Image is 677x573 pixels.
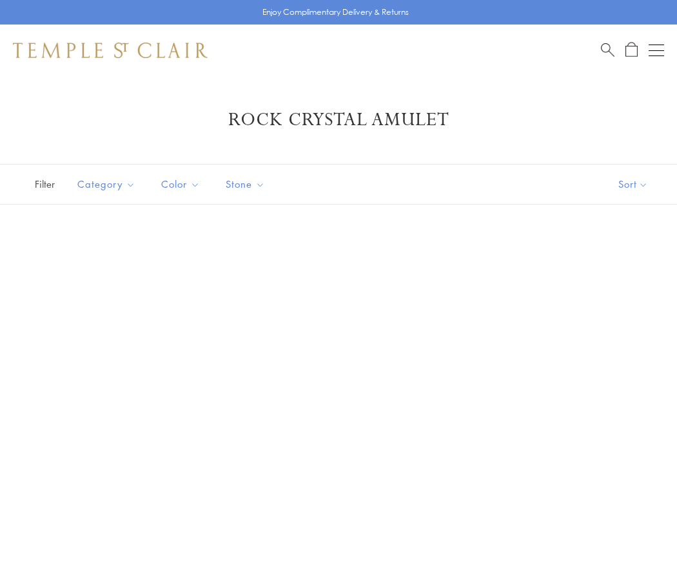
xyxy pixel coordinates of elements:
[589,165,677,204] button: Show sort by
[216,170,275,199] button: Stone
[71,176,145,192] span: Category
[13,43,208,58] img: Temple St. Clair
[601,42,614,58] a: Search
[155,176,210,192] span: Color
[152,170,210,199] button: Color
[649,43,664,58] button: Open navigation
[219,176,275,192] span: Stone
[625,42,638,58] a: Open Shopping Bag
[32,108,645,132] h1: Rock Crystal Amulet
[262,6,409,19] p: Enjoy Complimentary Delivery & Returns
[68,170,145,199] button: Category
